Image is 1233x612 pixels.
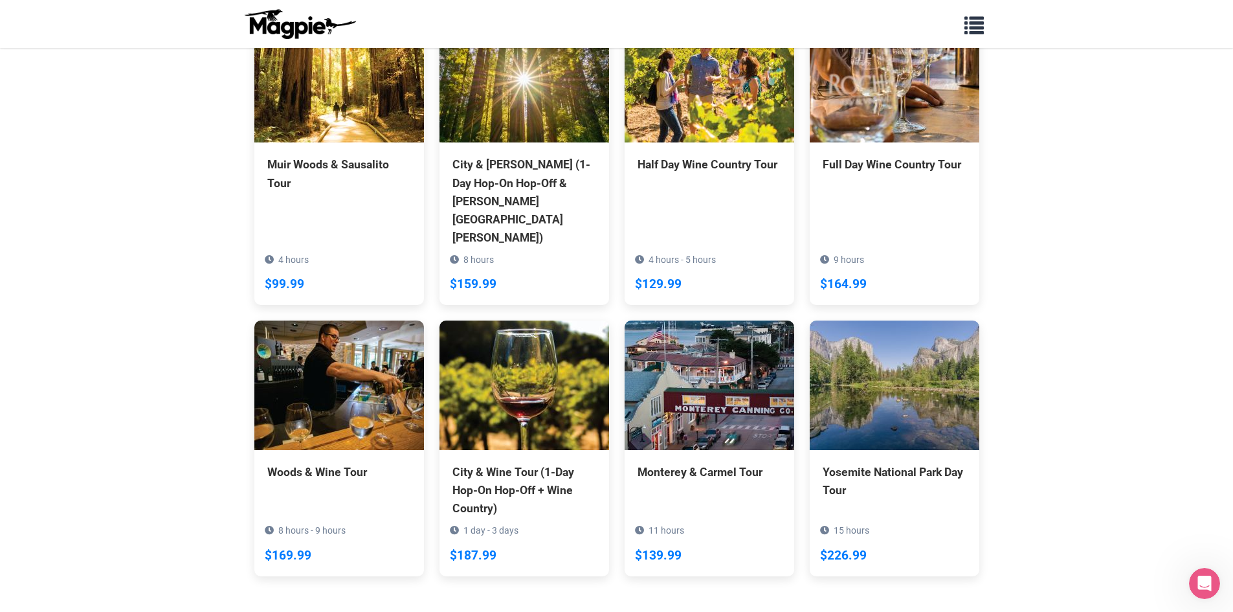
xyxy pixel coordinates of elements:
span: 8 hours [463,255,494,265]
img: Half Day Wine Country Tour [625,13,794,142]
div: $129.99 [635,275,682,295]
iframe: Intercom live chat [1189,568,1220,599]
span: 9 hours [834,255,864,265]
span: 8 hours - 9 hours [278,525,346,536]
div: $164.99 [820,275,867,295]
span: 4 hours [278,255,309,265]
span: 1 day - 3 days [463,525,518,536]
div: $99.99 [265,275,304,295]
img: Full Day Wine Country Tour [810,13,979,142]
span: 11 hours [649,525,684,536]
a: Half Day Wine Country Tour 4 hours - 5 hours $129.99 [625,13,794,232]
div: $187.99 [450,546,496,566]
a: City & [PERSON_NAME] (1-Day Hop-On Hop-Off & [PERSON_NAME][GEOGRAPHIC_DATA][PERSON_NAME]) 8 hours... [439,13,609,305]
img: Yosemite National Park Day Tour [810,321,979,450]
img: logo-ab69f6fb50320c5b225c76a69d11143b.png [241,8,358,40]
img: Muir Woods & Sausalito Tour [254,13,424,142]
div: $139.99 [635,546,682,566]
a: Woods & Wine Tour 8 hours - 9 hours $169.99 [254,321,424,539]
img: Monterey & Carmel Tour [625,321,794,450]
div: $226.99 [820,546,867,566]
div: Woods & Wine Tour [267,463,411,481]
div: Full Day Wine Country Tour [823,155,966,174]
div: Monterey & Carmel Tour [638,463,781,481]
div: City & [PERSON_NAME] (1-Day Hop-On Hop-Off & [PERSON_NAME][GEOGRAPHIC_DATA][PERSON_NAME]) [452,155,596,247]
span: 15 hours [834,525,869,536]
div: City & Wine Tour (1-Day Hop-On Hop-Off + Wine Country) [452,463,596,517]
a: City & Wine Tour (1-Day Hop-On Hop-Off + Wine Country) 1 day - 3 days $187.99 [439,321,609,576]
a: Monterey & Carmel Tour 11 hours $139.99 [625,321,794,539]
img: Woods & Wine Tour [254,321,424,450]
img: City & Wine Tour (1-Day Hop-On Hop-Off + Wine Country) [439,321,609,450]
span: 4 hours - 5 hours [649,255,716,265]
a: Muir Woods & Sausalito Tour 4 hours $99.99 [254,13,424,250]
a: Full Day Wine Country Tour 9 hours $164.99 [810,13,979,232]
div: Half Day Wine Country Tour [638,155,781,174]
div: Yosemite National Park Day Tour [823,463,966,499]
div: $159.99 [450,275,496,295]
div: Muir Woods & Sausalito Tour [267,155,411,192]
img: City & Woods (1-Day Hop-On Hop-Off & Muir Woods) [439,13,609,142]
a: Yosemite National Park Day Tour 15 hours $226.99 [810,321,979,558]
div: $169.99 [265,546,311,566]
